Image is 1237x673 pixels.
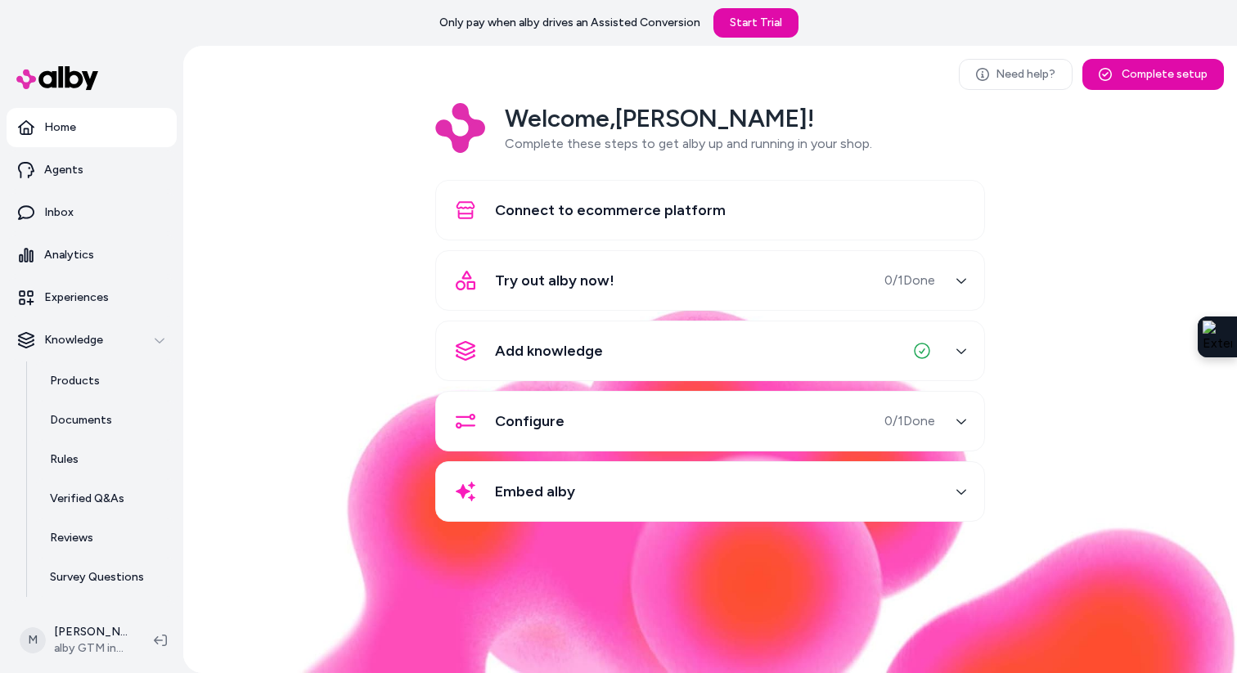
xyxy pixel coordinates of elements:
[495,339,603,362] span: Add knowledge
[495,269,614,292] span: Try out alby now!
[495,199,726,222] span: Connect to ecommerce platform
[7,108,177,147] a: Home
[34,440,177,479] a: Rules
[50,412,112,428] p: Documents
[7,193,177,232] a: Inbox
[1203,321,1232,353] img: Extension Icon
[884,271,935,290] span: 0 / 1 Done
[34,479,177,518] a: Verified Q&As
[50,451,79,468] p: Rules
[16,66,98,90] img: alby Logo
[44,289,109,306] p: Experiences
[446,331,974,370] button: Add knowledge
[34,401,177,440] a: Documents
[7,236,177,275] a: Analytics
[495,480,575,503] span: Embed alby
[50,530,93,546] p: Reviews
[34,361,177,401] a: Products
[183,307,1237,673] img: alby Bubble
[50,569,144,586] p: Survey Questions
[446,402,974,441] button: Configure0/1Done
[446,261,974,300] button: Try out alby now!0/1Done
[20,627,46,653] span: M
[439,15,700,31] p: Only pay when alby drives an Assisted Conversion
[435,103,485,153] img: Logo
[44,247,94,263] p: Analytics
[7,278,177,317] a: Experiences
[54,624,128,640] p: [PERSON_NAME]
[1082,59,1224,90] button: Complete setup
[495,410,565,433] span: Configure
[44,119,76,136] p: Home
[505,103,872,134] h2: Welcome, [PERSON_NAME] !
[446,472,974,511] button: Embed alby
[44,204,74,221] p: Inbox
[884,411,935,431] span: 0 / 1 Done
[54,640,128,657] span: alby GTM internal
[34,518,177,558] a: Reviews
[7,150,177,190] a: Agents
[44,332,103,348] p: Knowledge
[10,614,141,666] button: M[PERSON_NAME]alby GTM internal
[446,191,974,230] button: Connect to ecommerce platform
[7,321,177,360] button: Knowledge
[50,491,124,507] p: Verified Q&As
[505,136,872,151] span: Complete these steps to get alby up and running in your shop.
[50,373,100,389] p: Products
[34,558,177,597] a: Survey Questions
[44,162,83,178] p: Agents
[713,8,798,38] a: Start Trial
[959,59,1073,90] a: Need help?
